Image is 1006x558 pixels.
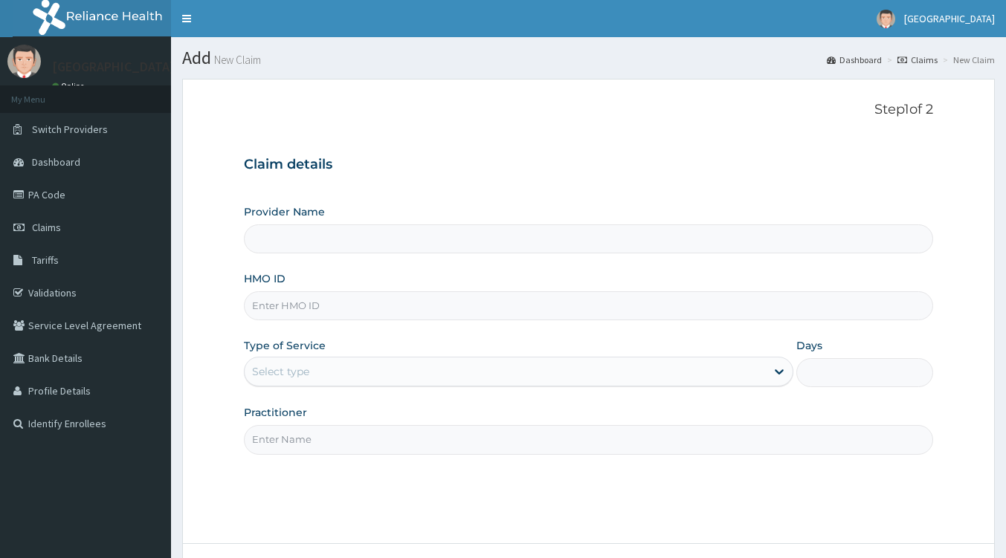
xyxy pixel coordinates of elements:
a: Claims [897,53,938,66]
label: Type of Service [244,338,326,353]
label: Practitioner [244,405,307,420]
img: User Image [877,10,895,28]
span: Switch Providers [32,123,108,136]
img: User Image [7,45,41,78]
input: Enter Name [244,425,933,454]
input: Enter HMO ID [244,291,933,320]
p: Step 1 of 2 [244,102,933,118]
span: Dashboard [32,155,80,169]
small: New Claim [211,54,261,65]
a: Online [52,81,88,91]
span: Claims [32,221,61,234]
label: Provider Name [244,204,325,219]
h1: Add [182,48,995,68]
li: New Claim [939,53,995,66]
a: Dashboard [827,53,882,66]
p: [GEOGRAPHIC_DATA] [52,60,175,74]
h3: Claim details [244,157,933,173]
span: [GEOGRAPHIC_DATA] [904,12,995,25]
label: HMO ID [244,271,286,286]
label: Days [796,338,822,353]
div: Select type [252,364,309,379]
span: Tariffs [32,253,59,267]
